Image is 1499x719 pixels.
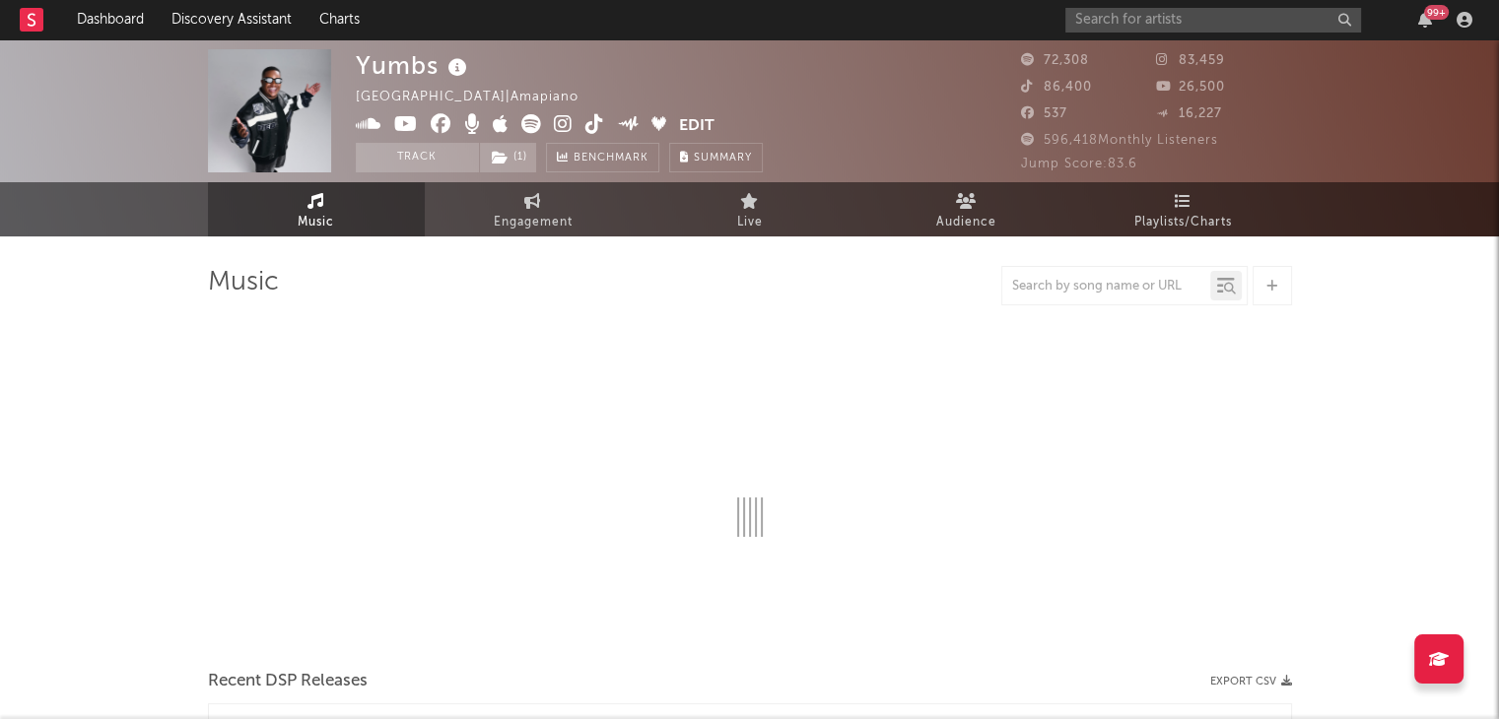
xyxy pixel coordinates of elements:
span: Playlists/Charts [1134,211,1232,234]
button: Summary [669,143,763,172]
div: 99 + [1424,5,1449,20]
span: 537 [1021,107,1067,120]
span: Engagement [494,211,573,234]
span: 86,400 [1021,81,1092,94]
span: 72,308 [1021,54,1089,67]
span: Live [737,211,763,234]
span: ( 1 ) [479,143,537,172]
button: Export CSV [1210,676,1292,687]
button: Edit [679,114,715,139]
a: Audience [858,182,1075,236]
a: Music [208,182,425,236]
button: 99+ [1418,12,1432,28]
span: Recent DSP Releases [208,670,368,693]
span: 596,418 Monthly Listeners [1021,134,1218,147]
button: Track [356,143,479,172]
a: Playlists/Charts [1075,182,1292,236]
span: Music [298,211,334,234]
span: 83,459 [1156,54,1225,67]
span: Benchmark [574,147,648,170]
a: Live [642,182,858,236]
button: (1) [480,143,536,172]
input: Search by song name or URL [1002,279,1210,294]
span: Audience [936,211,996,234]
input: Search for artists [1065,8,1361,33]
div: Yumbs [356,49,472,82]
span: Summary [694,153,752,163]
span: 16,227 [1156,107,1222,120]
a: Engagement [425,182,642,236]
span: 26,500 [1156,81,1225,94]
div: [GEOGRAPHIC_DATA] | Amapiano [356,86,601,109]
span: Jump Score: 83.6 [1021,158,1137,170]
a: Benchmark [546,143,659,172]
